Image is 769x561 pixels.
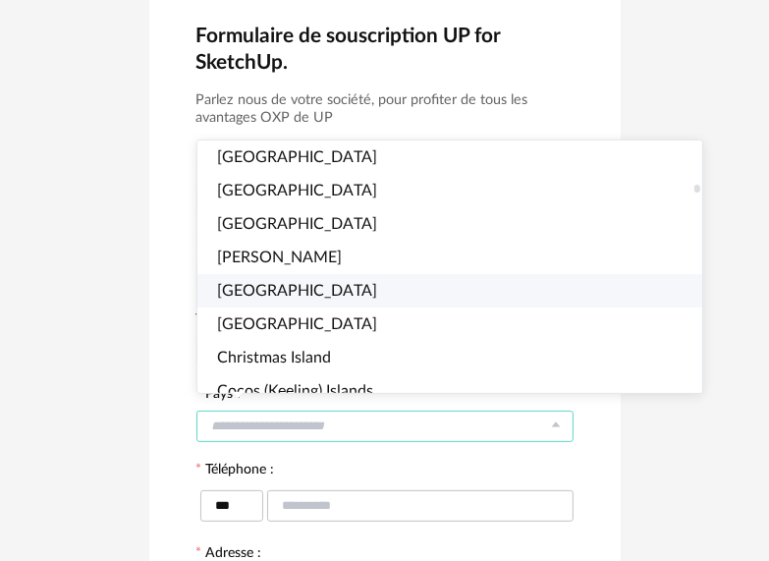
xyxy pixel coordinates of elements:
span: Christmas Island [217,350,331,365]
span: [GEOGRAPHIC_DATA] [217,216,377,232]
h2: Formulaire de souscription UP for SketchUp. [196,23,574,76]
span: [GEOGRAPHIC_DATA] [217,149,377,165]
h3: Parlez nous de votre société, pour profiter de tous les avantages OXP de UP [196,91,574,128]
span: Cocos (Keeling) Islands [217,383,373,399]
label: Pays : [196,387,242,405]
span: [GEOGRAPHIC_DATA] [217,283,377,299]
label: Téléphone : [196,463,275,480]
span: [GEOGRAPHIC_DATA] [217,183,377,198]
span: [GEOGRAPHIC_DATA] [217,316,377,332]
span: [PERSON_NAME] [217,250,342,265]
